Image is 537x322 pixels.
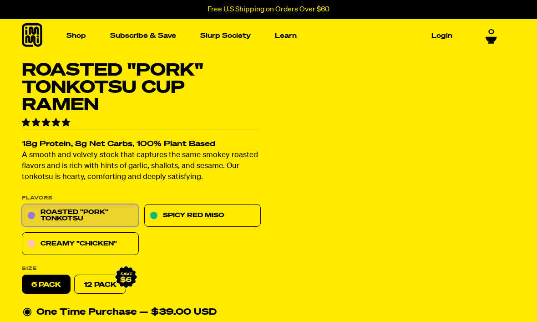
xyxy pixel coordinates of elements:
[22,150,261,183] p: A smooth and velvety stock that captures the same smokey roasted flavors and is rich with hints o...
[271,29,300,43] a: Learn
[197,29,254,43] a: Slurp Society
[22,62,261,114] h1: Roasted "Pork" Tonkotsu Cup Ramen
[139,305,217,320] div: — $39.00 USD
[22,141,261,148] h2: 18g Protein, 8g Net Carbs, 100% Plant Based
[74,275,126,294] a: 12 Pack
[22,266,261,271] label: Size
[486,28,497,44] a: 0
[22,119,72,127] span: 4.75 stars
[22,233,139,256] a: Creamy "Chicken"
[488,28,494,36] span: 0
[144,204,261,227] a: Spicy Red Miso
[22,196,261,201] p: Flavors
[22,204,139,227] a: Roasted "Pork" Tonkotsu
[22,275,71,294] label: 6 pack
[23,305,260,320] div: One Time Purchase
[63,29,90,43] a: Shop
[208,5,329,14] p: Free U.S Shipping on Orders Over $60
[106,29,180,43] a: Subscribe & Save
[428,29,456,43] a: Login
[63,19,456,52] nav: Main navigation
